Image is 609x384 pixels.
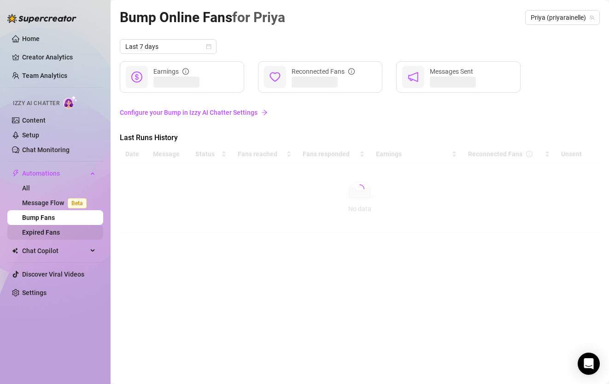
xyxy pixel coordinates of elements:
[22,166,88,181] span: Automations
[120,107,600,118] a: Configure your Bump in Izzy AI Chatter Settings
[430,68,473,75] span: Messages Sent
[589,15,595,20] span: team
[22,184,30,192] a: All
[13,99,59,108] span: Izzy AI Chatter
[355,184,364,194] span: loading
[22,289,47,296] a: Settings
[153,66,189,77] div: Earnings
[22,50,96,65] a: Creator Analytics
[120,132,275,143] span: Last Runs History
[22,146,70,154] a: Chat Monitoring
[120,104,600,121] a: Configure your Bump in Izzy AI Chatter Settingsarrow-right
[22,131,39,139] a: Setup
[125,40,211,53] span: Last 7 days
[22,243,88,258] span: Chat Copilot
[408,71,419,83] span: notification
[22,72,67,79] a: Team Analytics
[232,9,285,25] span: for Priya
[292,66,355,77] div: Reconnected Fans
[131,71,142,83] span: dollar
[22,214,55,221] a: Bump Fans
[261,109,268,116] span: arrow-right
[22,271,84,278] a: Discover Viral Videos
[7,14,76,23] img: logo-BBDzfeDw.svg
[269,71,281,83] span: heart
[120,6,285,28] article: Bump Online Fans
[63,95,77,109] img: AI Chatter
[206,44,211,49] span: calendar
[22,229,60,236] a: Expired Fans
[531,11,594,24] span: Priya (priyarainelle)
[12,248,18,254] img: Chat Copilot
[182,68,189,75] span: info-circle
[22,35,40,42] a: Home
[12,170,19,177] span: thunderbolt
[22,199,90,207] a: Message FlowBeta
[22,117,46,124] a: Content
[578,353,600,375] div: Open Intercom Messenger
[68,198,87,208] span: Beta
[348,68,355,75] span: info-circle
